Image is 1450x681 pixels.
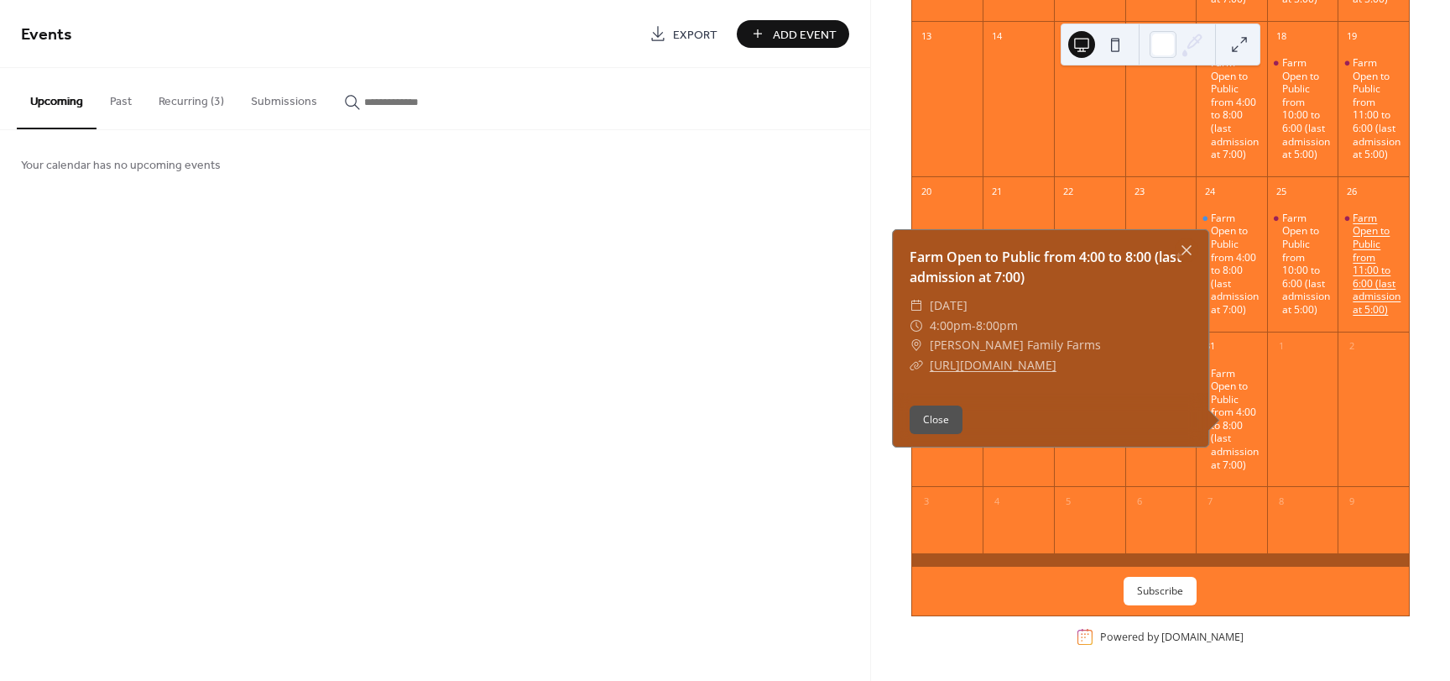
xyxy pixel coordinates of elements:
[17,68,96,129] button: Upcoming
[21,18,72,51] span: Events
[917,492,936,511] div: 3
[1196,212,1267,317] div: Farm Open to Public from 4:00 to 8:00 (last admission at 7:00)
[1196,56,1267,161] div: Farm Open to Public from 4:00 to 8:00 (last admission at 7:00)
[1343,492,1361,511] div: 9
[1201,182,1219,201] div: 24
[1161,630,1244,644] a: [DOMAIN_NAME]
[1059,27,1077,45] div: 15
[988,182,1006,201] div: 21
[1353,56,1402,161] div: Farm Open to Public from 11:00 to 6:00 (last admission at 5:00)
[1272,338,1291,356] div: 1
[1211,212,1260,317] div: Farm Open to Public from 4:00 to 8:00 (last admission at 7:00)
[988,492,1006,511] div: 4
[773,26,837,44] span: Add Event
[1130,182,1149,201] div: 23
[145,68,237,128] button: Recurring (3)
[910,406,962,434] button: Close
[1353,212,1402,317] div: Farm Open to Public from 11:00 to 6:00 (last admission at 5:00)
[1201,492,1219,511] div: 7
[1059,182,1077,201] div: 22
[673,26,717,44] span: Export
[1343,182,1361,201] div: 26
[1059,492,1077,511] div: 5
[1267,56,1338,161] div: Farm Open to Public from 10:00 to 6:00 (last admission at 5:00)
[917,27,936,45] div: 13
[1267,212,1338,317] div: Farm Open to Public from 10:00 to 6:00 (last admission at 5:00)
[96,68,145,128] button: Past
[988,27,1006,45] div: 14
[1100,630,1244,644] div: Powered by
[910,355,923,375] div: ​
[1211,367,1260,472] div: Farm Open to Public from 4:00 to 8:00 (last admission at 7:00)
[1282,56,1332,161] div: Farm Open to Public from 10:00 to 6:00 (last admission at 5:00)
[1282,212,1332,317] div: Farm Open to Public from 10:00 to 6:00 (last admission at 5:00)
[1196,367,1267,472] div: Farm Open to Public from 4:00 to 8:00 (last admission at 7:00)
[1338,212,1409,317] div: Farm Open to Public from 11:00 to 6:00 (last admission at 5:00)
[930,357,1056,373] a: [URL][DOMAIN_NAME]
[930,316,972,336] span: 4:00pm
[21,157,221,175] span: Your calendar has no upcoming events
[237,68,331,128] button: Submissions
[930,296,968,316] span: [DATE]
[910,335,923,355] div: ​
[1338,56,1409,161] div: Farm Open to Public from 11:00 to 6:00 (last admission at 5:00)
[976,316,1018,336] span: 8:00pm
[910,248,1181,286] a: Farm Open to Public from 4:00 to 8:00 (last admission at 7:00)
[1272,27,1291,45] div: 18
[910,296,923,316] div: ​
[737,20,849,48] button: Add Event
[637,20,730,48] a: Export
[1343,338,1361,356] div: 2
[1124,577,1197,605] button: Subscribe
[1343,27,1361,45] div: 19
[1272,492,1291,511] div: 8
[910,316,923,336] div: ​
[1272,182,1291,201] div: 25
[1211,56,1260,161] div: Farm Open to Public from 4:00 to 8:00 (last admission at 7:00)
[972,316,976,336] span: -
[917,182,936,201] div: 20
[1130,492,1149,511] div: 6
[930,335,1101,355] span: [PERSON_NAME] Family Farms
